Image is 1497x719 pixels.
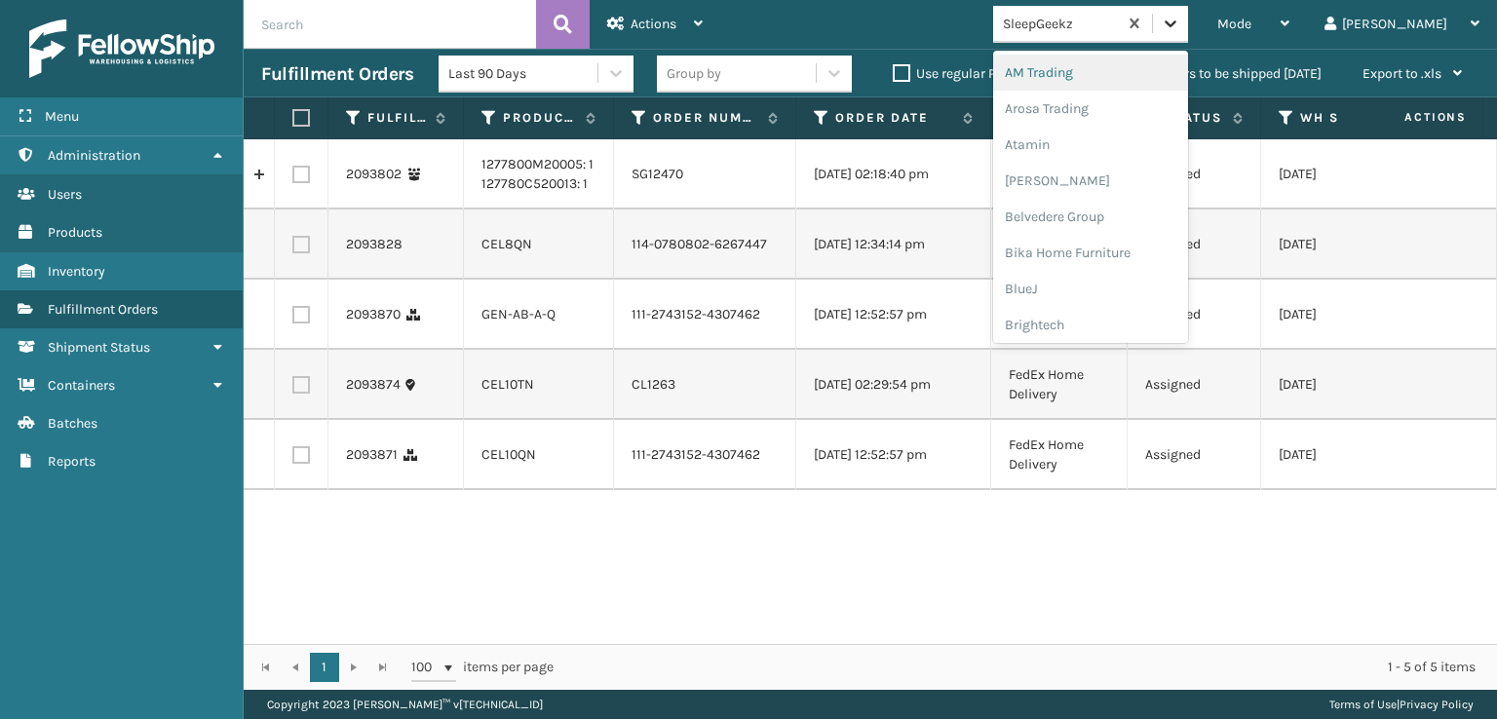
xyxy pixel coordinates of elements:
[614,209,796,280] td: 114-0780802-6267447
[48,147,140,164] span: Administration
[1261,209,1456,280] td: [DATE]
[1329,690,1474,719] div: |
[1261,420,1456,490] td: [DATE]
[991,420,1128,490] td: FedEx Home Delivery
[1128,209,1261,280] td: Assigned
[346,375,401,395] a: 2093874
[1128,139,1261,209] td: Assigned
[261,62,413,86] h3: Fulfillment Orders
[991,280,1128,350] td: FedEx Home Delivery
[614,280,796,350] td: 111-2743152-4307462
[1003,14,1119,34] div: SleepGeekz
[653,109,758,127] label: Order Number
[667,63,721,84] div: Group by
[481,175,588,192] a: 127780C520013: 1
[1400,698,1474,711] a: Privacy Policy
[45,108,79,125] span: Menu
[993,127,1188,163] div: Atamin
[346,305,401,324] a: 2093870
[267,690,543,719] p: Copyright 2023 [PERSON_NAME]™ v [TECHNICAL_ID]
[991,139,1128,209] td: FedEx Ground
[893,65,1092,82] label: Use regular Palletizing mode
[993,163,1188,199] div: [PERSON_NAME]
[1329,698,1397,711] a: Terms of Use
[346,235,403,254] a: 2093828
[1261,280,1456,350] td: [DATE]
[48,415,97,432] span: Batches
[1343,101,1478,133] span: Actions
[993,271,1188,307] div: BlueJ
[481,156,594,172] a: 1277800M20005: 1
[1261,139,1456,209] td: [DATE]
[796,350,991,420] td: [DATE] 02:29:54 pm
[631,16,676,32] span: Actions
[796,139,991,209] td: [DATE] 02:18:40 pm
[310,653,339,682] a: 1
[581,658,1476,677] div: 1 - 5 of 5 items
[48,339,150,356] span: Shipment Status
[503,109,576,127] label: Product SKU
[993,55,1188,91] div: AM Trading
[481,376,534,393] a: CEL10TN
[481,446,536,463] a: CEL10QN
[796,420,991,490] td: [DATE] 12:52:57 pm
[48,377,115,394] span: Containers
[1300,109,1418,127] label: WH Ship By Date
[796,209,991,280] td: [DATE] 12:34:14 pm
[448,63,599,84] div: Last 90 Days
[993,235,1188,271] div: Bika Home Furniture
[993,199,1188,235] div: Belvedere Group
[1363,65,1441,82] span: Export to .xls
[991,350,1128,420] td: FedEx Home Delivery
[481,236,532,252] a: CEL8QN
[346,445,398,465] a: 2093871
[411,658,441,677] span: 100
[614,350,796,420] td: CL1263
[367,109,426,127] label: Fulfillment Order Id
[346,165,402,184] a: 2093802
[1128,350,1261,420] td: Assigned
[1217,16,1251,32] span: Mode
[48,186,82,203] span: Users
[991,209,1128,280] td: FedEx Home Delivery
[48,263,105,280] span: Inventory
[614,139,796,209] td: SG12470
[796,280,991,350] td: [DATE] 12:52:57 pm
[1128,280,1261,350] td: Assigned
[1167,109,1223,127] label: Status
[481,306,556,322] a: GEN-AB-A-Q
[614,420,796,490] td: 111-2743152-4307462
[993,307,1188,343] div: Brightech
[835,109,953,127] label: Order Date
[993,91,1188,127] div: Arosa Trading
[1132,65,1322,82] label: Orders to be shipped [DATE]
[411,653,554,682] span: items per page
[1128,420,1261,490] td: Assigned
[48,224,102,241] span: Products
[29,19,214,78] img: logo
[48,453,96,470] span: Reports
[1261,350,1456,420] td: [DATE]
[48,301,158,318] span: Fulfillment Orders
